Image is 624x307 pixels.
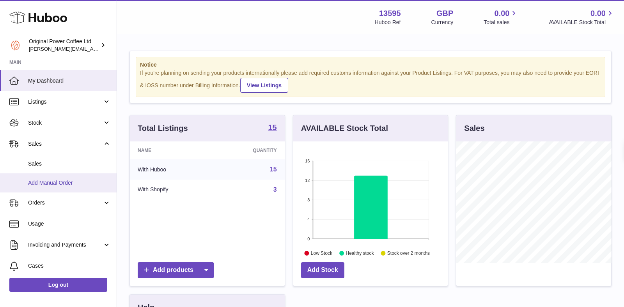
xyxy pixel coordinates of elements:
a: Add products [138,262,214,278]
th: Quantity [213,141,285,159]
span: Add Manual Order [28,179,111,187]
text: 8 [307,198,310,202]
a: 3 [273,186,277,193]
span: 0.00 [495,8,510,19]
a: View Listings [240,78,288,93]
text: Low Stock [311,251,333,256]
span: Sales [28,160,111,168]
a: 0.00 Total sales [484,8,518,26]
td: With Huboo [130,159,213,180]
div: Huboo Ref [375,19,401,26]
img: aline@drinkpowercoffee.com [9,39,21,51]
span: Stock [28,119,103,127]
span: AVAILABLE Stock Total [549,19,615,26]
span: Usage [28,220,111,228]
text: Healthy stock [346,251,374,256]
strong: GBP [436,8,453,19]
th: Name [130,141,213,159]
h3: Total Listings [138,123,188,134]
div: Original Power Coffee Ltd [29,38,99,53]
a: 15 [270,166,277,173]
strong: Notice [140,61,601,69]
text: 4 [307,217,310,222]
span: Orders [28,199,103,206]
a: 0.00 AVAILABLE Stock Total [549,8,615,26]
div: Currency [431,19,454,26]
td: With Shopify [130,180,213,200]
text: 12 [305,178,310,183]
span: Sales [28,140,103,148]
a: Add Stock [301,262,344,278]
text: Stock over 2 months [387,251,430,256]
span: Cases [28,262,111,270]
h3: AVAILABLE Stock Total [301,123,388,134]
h3: Sales [464,123,484,134]
strong: 15 [268,124,277,131]
a: 15 [268,124,277,133]
span: Listings [28,98,103,106]
a: Log out [9,278,107,292]
text: 0 [307,236,310,241]
text: 16 [305,159,310,163]
div: If you're planning on sending your products internationally please add required customs informati... [140,69,601,93]
span: [PERSON_NAME][EMAIL_ADDRESS][DOMAIN_NAME] [29,46,156,52]
span: Total sales [484,19,518,26]
span: 0.00 [590,8,606,19]
strong: 13595 [379,8,401,19]
span: My Dashboard [28,77,111,85]
span: Invoicing and Payments [28,241,103,249]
